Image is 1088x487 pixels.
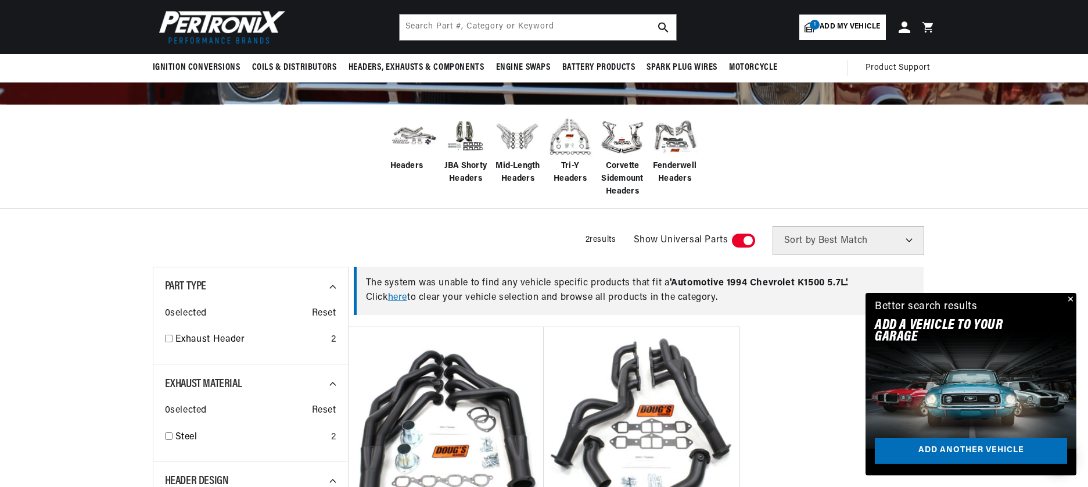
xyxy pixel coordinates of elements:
img: Corvette Sidemount Headers [599,113,646,160]
span: Headers [390,160,423,173]
summary: Ignition Conversions [153,54,246,81]
img: Fenderwell Headers [652,113,698,160]
a: Mid-Length Headers Mid-Length Headers [495,113,541,186]
h2: Add A VEHICLE to your garage [875,320,1038,343]
span: Fenderwell Headers [652,160,698,186]
img: JBA Shorty Headers [443,117,489,156]
span: Show Universal Parts [634,233,728,248]
summary: Headers, Exhausts & Components [343,54,490,81]
span: Headers, Exhausts & Components [349,62,484,74]
span: Exhaust Material [165,378,242,390]
span: Engine Swaps [496,62,551,74]
summary: Engine Swaps [490,54,556,81]
summary: Motorcycle [723,54,784,81]
span: Ignition Conversions [153,62,240,74]
span: 2 results [586,235,616,244]
select: Sort by [773,226,924,255]
a: Add another vehicle [875,438,1067,464]
span: Product Support [866,62,930,74]
span: Add my vehicle [820,22,880,33]
span: Coils & Distributors [252,62,337,74]
a: Headers Headers [390,113,437,173]
button: Close [1062,293,1076,307]
span: Header Design [165,475,229,487]
img: Mid-Length Headers [495,113,541,160]
span: ' Automotive 1994 Chevrolet K1500 5.7L '. [670,278,849,288]
a: Steel [175,430,326,445]
img: Tri-Y Headers [547,113,594,160]
a: here [388,293,407,302]
span: Motorcycle [729,62,778,74]
span: 1 [810,20,820,30]
img: Headers [390,118,437,155]
span: 0 selected [165,403,207,418]
span: Battery Products [562,62,635,74]
div: 2 [331,332,336,348]
input: Search Part #, Category or Keyword [400,15,676,40]
a: Exhaust Header [175,332,326,348]
summary: Spark Plug Wires [641,54,723,81]
span: Part Type [165,281,206,292]
a: JBA Shorty Headers JBA Shorty Headers [443,113,489,186]
span: Mid-Length Headers [495,160,541,186]
div: 2 [331,430,336,445]
div: The system was unable to find any vehicle specific products that fit a Click to clear your vehicl... [354,267,924,315]
span: Spark Plug Wires [647,62,717,74]
a: Fenderwell Headers Fenderwell Headers [652,113,698,186]
a: 1Add my vehicle [799,15,885,40]
img: Pertronix [153,7,286,47]
a: Corvette Sidemount Headers Corvette Sidemount Headers [599,113,646,199]
span: JBA Shorty Headers [443,160,489,186]
summary: Battery Products [556,54,641,81]
span: Sort by [784,236,816,245]
a: Tri-Y Headers Tri-Y Headers [547,113,594,186]
span: Reset [312,306,336,321]
button: search button [651,15,676,40]
span: 0 selected [165,306,207,321]
summary: Coils & Distributors [246,54,343,81]
span: Reset [312,403,336,418]
span: Tri-Y Headers [547,160,594,186]
summary: Product Support [866,54,936,82]
div: Better search results [875,299,978,316]
span: Corvette Sidemount Headers [599,160,646,199]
